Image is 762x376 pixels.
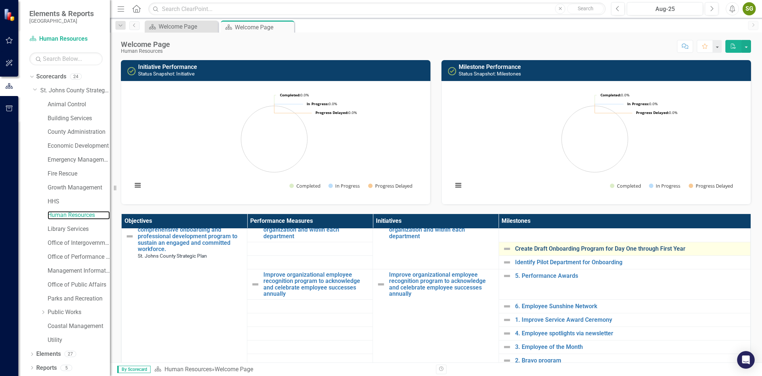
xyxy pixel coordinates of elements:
[48,142,110,150] a: Economic Development
[453,180,463,191] button: View chart menu, Chart
[315,110,357,115] text: 0.0%
[138,214,243,252] a: Improve employee retention at the County by implementing a comprehensive onboarding and professio...
[48,184,110,192] a: Growth Management
[600,92,629,97] text: 0.0%
[373,211,499,269] td: Double-Click to Edit Right Click for Context Menu
[499,269,750,299] td: Double-Click to Edit Right Click for Context Menu
[29,9,94,18] span: Elements & Reports
[328,183,360,189] button: Show In Progress
[499,313,750,327] td: Double-Click to Edit Right Click for Context Menu
[48,336,110,344] a: Utility
[515,303,747,310] a: 6. Employee Sunshine Network
[449,87,743,197] div: Chart. Highcharts interactive chart.
[499,299,750,313] td: Double-Click to Edit Right Click for Context Menu
[649,183,681,189] button: Show In Progress
[48,322,110,331] a: Coastal Management
[127,67,136,75] img: Completed
[138,253,207,259] span: St. Johns County Strategic Plan
[70,74,82,80] div: 24
[64,351,76,357] div: 27
[289,183,320,189] button: Show Completed
[129,87,423,197] div: Chart. Highcharts interactive chart.
[138,71,195,77] small: Status Snapshot: Initiative
[48,267,110,275] a: Management Information Systems
[503,356,511,365] img: Not Defined
[515,344,747,350] a: 3. Employee of the Month
[515,246,747,252] a: Create Draft Onboarding Program for Day One through First Year
[48,128,110,136] a: County Administration
[48,198,110,206] a: HHS
[48,211,110,220] a: Human Resources
[448,67,456,75] img: Completed
[138,63,197,70] a: Initiative Performance
[459,63,521,70] a: Milestone Performance
[48,156,110,164] a: Emergency Management
[307,101,337,106] text: 0.0%
[48,281,110,289] a: Office of Public Affairs
[689,183,734,189] button: Show Progress Delayed
[154,365,430,374] div: »
[389,214,495,239] a: Develop a comprehensive employee onboarding program for the organization and within each department
[499,327,750,340] td: Double-Click to Edit Right Click for Context Menu
[48,253,110,261] a: Office of Performance & Transparency
[515,259,747,266] a: Identify Pilot Department for Onboarding
[280,92,300,97] tspan: Completed:
[515,273,747,279] a: 5. Performance Awards
[60,365,72,371] div: 5
[247,269,373,299] td: Double-Click to Edit Right Click for Context Menu
[4,8,16,21] img: ClearPoint Strategy
[499,340,750,354] td: Double-Click to Edit Right Click for Context Menu
[121,48,170,54] div: Human Resources
[627,101,649,106] tspan: In Progress:
[373,269,499,367] td: Double-Click to Edit Right Click for Context Menu
[280,92,309,97] text: 0.0%
[377,280,385,289] img: Not Defined
[159,22,216,31] div: Welcome Page
[503,329,511,338] img: Not Defined
[147,22,216,31] a: Welcome Page
[48,100,110,109] a: Animal Control
[148,3,606,15] input: Search ClearPoint...
[29,18,94,24] small: [GEOGRAPHIC_DATA]
[503,258,511,267] img: Not Defined
[503,316,511,324] img: Not Defined
[503,302,511,311] img: Not Defined
[315,110,348,115] tspan: Progress Delayed:
[627,101,658,106] text: 0.0%
[567,4,604,14] button: Search
[36,350,61,358] a: Elements
[48,170,110,178] a: Fire Rescue
[737,351,755,369] div: Open Intercom Messenger
[743,2,756,15] button: SG
[459,71,521,77] small: Status Snapshot: Milestones
[499,354,750,367] td: Double-Click to Edit Right Click for Context Menu
[296,183,321,189] text: Completed
[515,317,747,323] a: 1. Improve Service Award Ceremony
[499,255,750,269] td: Double-Click to Edit Right Click for Context Menu
[125,232,134,241] img: Not Defined
[215,366,253,373] div: Welcome Page
[636,110,677,115] text: 0.0%
[48,308,110,317] a: Public Works
[129,87,420,197] svg: Interactive chart
[696,183,733,189] text: Progress Delayed
[629,5,700,14] div: Aug-25
[48,239,110,247] a: Office of Intergovernmental Affairs
[29,52,103,65] input: Search Below...
[133,180,143,191] button: View chart menu, Chart
[121,40,170,48] div: Welcome Page
[48,114,110,123] a: Building Services
[610,183,641,189] button: Show Completed
[503,343,511,351] img: Not Defined
[578,5,593,11] span: Search
[235,23,292,32] div: Welcome Page
[251,280,260,289] img: Not Defined
[503,272,511,280] img: Not Defined
[627,2,703,15] button: Aug-25
[36,73,66,81] a: Scorecards
[335,183,360,189] text: In Progress
[449,87,740,197] svg: Interactive chart
[36,364,57,372] a: Reports
[48,225,110,233] a: Library Services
